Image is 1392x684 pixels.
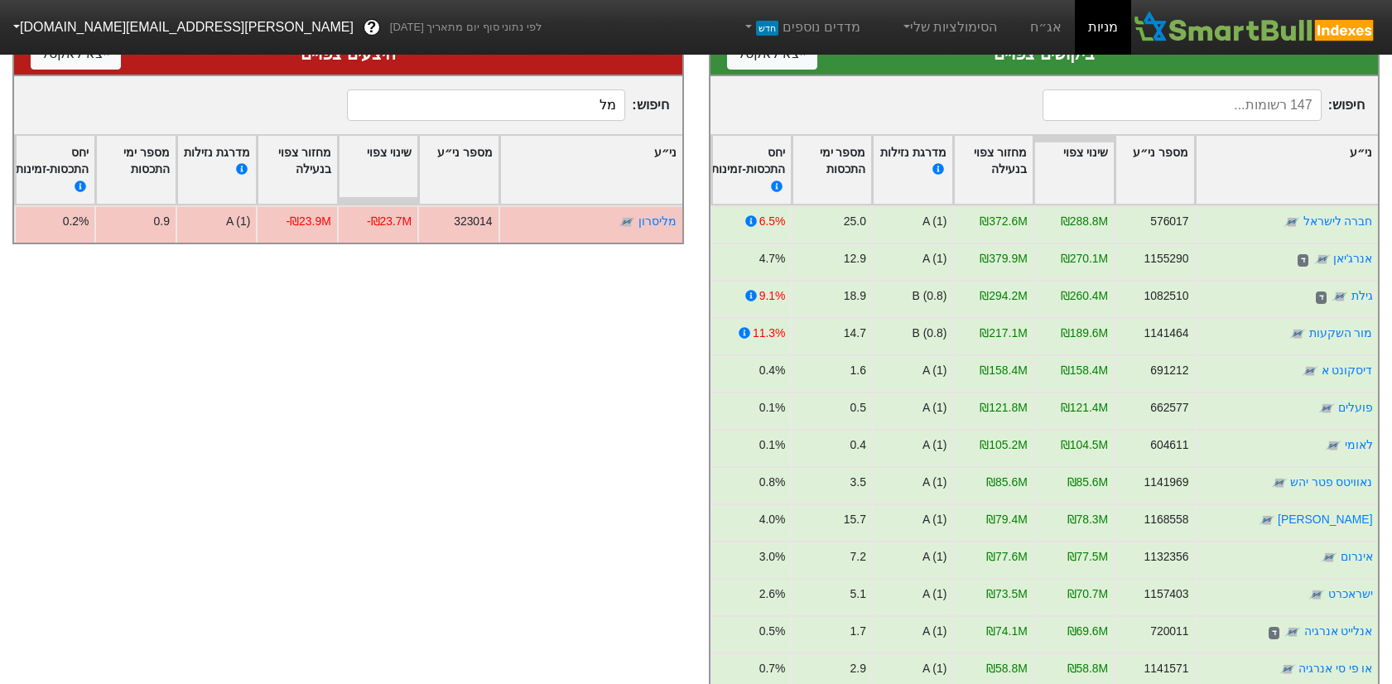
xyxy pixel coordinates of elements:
div: ₪189.6M [1060,325,1107,342]
div: ₪78.3M [1067,511,1108,528]
div: Toggle SortBy [258,136,336,205]
div: A (1) [922,623,946,640]
div: 1082510 [1144,287,1188,305]
a: מליסרון [638,214,677,228]
div: 3.0% [759,548,785,566]
span: חיפוש : [347,89,669,121]
div: ₪73.5M [986,585,1028,603]
img: tase link [1321,550,1337,566]
img: tase link [1284,624,1301,641]
span: ד [1268,627,1279,640]
img: tase link [1313,252,1330,268]
div: ₪121.4M [1060,399,1107,417]
div: ₪105.2M [980,436,1027,454]
div: A (1) [922,660,946,677]
span: לפי נתוני סוף יום מתאריך [DATE] [390,19,542,36]
div: ₪85.6M [986,474,1028,491]
div: ביקושים צפויים [727,41,1362,66]
div: B (0.8) [912,325,946,342]
div: Toggle SortBy [96,136,175,205]
div: ₪121.8M [980,399,1027,417]
div: A (1) [922,399,946,417]
div: Toggle SortBy [706,136,791,205]
div: A (1) [922,511,946,528]
div: ₪77.5M [1067,548,1108,566]
div: ₪70.7M [1067,585,1108,603]
div: 6.5% [759,213,785,230]
input: 252 רשומות... [347,89,625,121]
div: 0.1% [759,436,785,454]
img: tase link [619,214,635,231]
div: 720011 [1150,623,1188,640]
div: ₪372.6M [980,213,1027,230]
div: 9.1% [759,287,785,305]
div: 662577 [1150,399,1188,417]
img: tase link [1284,214,1300,231]
img: tase link [1258,513,1274,529]
a: מדדים נוספיםחדש [735,11,867,44]
a: מור השקעות [1308,326,1372,340]
div: 1132356 [1144,548,1188,566]
div: B (0.8) [912,287,946,305]
span: ד [1297,254,1308,267]
div: 18.9 [843,287,865,305]
img: tase link [1289,326,1306,343]
div: 11.3% [753,325,785,342]
div: A (1) [922,213,946,230]
div: ₪85.6M [1067,474,1108,491]
div: ₪294.2M [980,287,1027,305]
div: היצעים צפויים [31,41,666,66]
div: A (1) [922,250,946,267]
div: 4.7% [759,250,785,267]
a: אנלייט אנרגיה [1303,624,1372,638]
div: 323014 [454,213,492,230]
a: [PERSON_NAME] [1278,513,1372,526]
div: 0.2% [63,213,89,230]
div: Toggle SortBy [500,136,682,205]
a: חברה לישראל [1303,214,1372,228]
div: 604611 [1150,436,1188,454]
div: 15.7 [843,511,865,528]
div: Toggle SortBy [1034,136,1113,205]
div: -₪23.7M [367,213,412,230]
a: דיסקונט א [1321,364,1372,377]
div: ₪58.8M [986,660,1028,677]
div: Toggle SortBy [339,136,417,205]
div: 1141571 [1144,660,1188,677]
img: SmartBull [1131,11,1379,44]
div: ₪79.4M [986,511,1028,528]
div: 0.7% [759,660,785,677]
a: גילת [1351,289,1372,302]
div: Toggle SortBy [177,136,256,205]
div: 0.5 [850,399,865,417]
div: ₪379.9M [980,250,1027,267]
span: חדש [756,21,778,36]
div: 2.9 [850,660,865,677]
a: אנרג'יאן [1332,252,1372,265]
div: 0.4% [759,362,785,379]
div: 0.5% [759,623,785,640]
div: Toggle SortBy [1115,136,1194,205]
div: 0.9 [154,213,170,230]
div: ₪77.6M [986,548,1028,566]
img: tase link [1325,438,1341,455]
a: נאוויטס פטר יהש [1289,475,1372,489]
div: 0.8% [759,474,785,491]
div: 14.7 [843,325,865,342]
div: Toggle SortBy [1196,136,1378,205]
div: -₪23.9M [286,213,330,230]
div: 0.4 [850,436,865,454]
div: 1157403 [1144,585,1188,603]
a: או פי סי אנרגיה [1298,662,1372,675]
div: ₪158.4M [1060,362,1107,379]
div: 1.6 [850,362,865,379]
div: יחס התכסות-זמינות [711,144,785,196]
img: tase link [1318,401,1335,417]
div: A (1) [922,585,946,603]
div: ₪104.5M [1060,436,1107,454]
div: 5.1 [850,585,865,603]
div: מדרגת נזילות [183,144,250,196]
div: ₪217.1M [980,325,1027,342]
div: A (1) [922,362,946,379]
div: ₪288.8M [1060,213,1107,230]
